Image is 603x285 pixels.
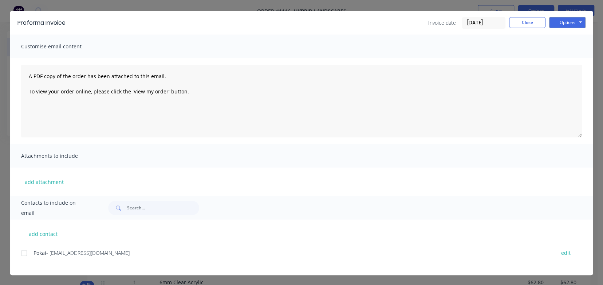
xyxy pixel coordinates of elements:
[21,228,65,239] button: add contact
[46,249,130,256] span: - [EMAIL_ADDRESS][DOMAIN_NAME]
[428,19,456,27] span: Invoice date
[21,65,582,137] textarea: A PDF copy of the order has been attached to this email. To view your order online, please click ...
[21,41,101,52] span: Customise email content
[21,151,101,161] span: Attachments to include
[549,17,586,28] button: Options
[21,198,90,218] span: Contacts to include on email
[509,17,545,28] button: Close
[557,248,575,258] button: edit
[17,19,66,27] div: Proforma Invoice
[127,201,199,215] input: Search...
[33,249,46,256] span: Pokai
[21,176,67,187] button: add attachment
